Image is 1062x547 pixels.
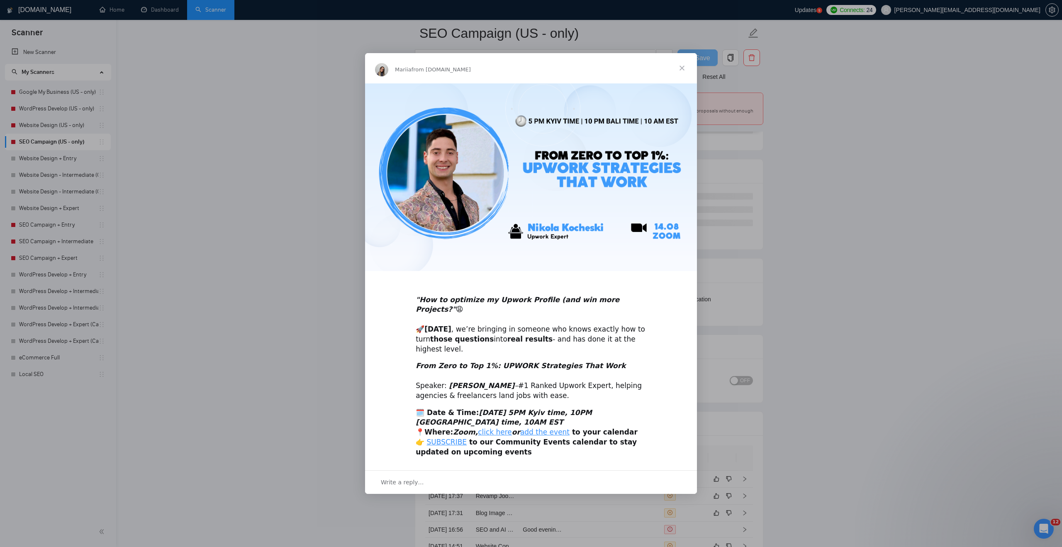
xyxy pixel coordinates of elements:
b: to our Community Events calendar to stay updated on upcoming events [416,438,637,456]
b: [PERSON_NAME] [449,381,514,390]
div: 🚀 , we’re bringing in someone who knows exactly how to turn into - and has done it at the highest... [416,285,646,354]
span: Write a reply… [381,477,424,488]
img: Profile image for Mariia [375,63,388,76]
a: add the event [520,428,570,436]
i: [DATE] 5PM Kyiv time, 10PM [GEOGRAPHIC_DATA] time, 10AM EST [416,408,592,427]
div: Speaker: #1 Ranked Upwork Expert, helping agencies & freelancers land jobs with ease. [416,361,646,400]
a: SUBSCRIBE [427,438,467,446]
i: "How to optimize my Upwork Profile (and win more Projects?" [416,295,619,314]
b: Where: to your calendar [424,428,638,436]
i: From Zero to Top 1%: UPWORK Strategies That Work [416,361,626,370]
b: 🗓️ Date & Time: [416,408,592,427]
b: real results [507,335,553,343]
b: [DATE] [424,325,451,333]
div: Open conversation and reply [365,470,697,494]
b: 😩 [416,295,619,314]
i: Zoom, or [453,428,572,436]
b: those questions [430,335,494,343]
a: click here [478,428,512,436]
i: – [447,381,518,390]
span: from [DOMAIN_NAME] [412,66,471,73]
span: Close [667,53,697,83]
div: 📍 👉 [416,408,646,457]
span: Mariia [395,66,412,73]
